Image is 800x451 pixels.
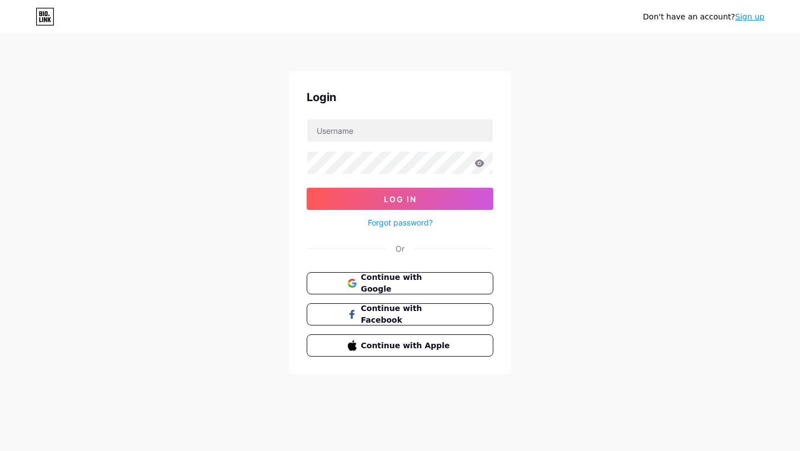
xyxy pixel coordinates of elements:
[307,303,493,325] button: Continue with Facebook
[307,334,493,357] button: Continue with Apple
[361,340,453,352] span: Continue with Apple
[307,272,493,294] button: Continue with Google
[643,11,764,23] div: Don't have an account?
[361,272,453,295] span: Continue with Google
[361,303,453,326] span: Continue with Facebook
[384,194,417,204] span: Log In
[307,89,493,106] div: Login
[307,188,493,210] button: Log In
[396,243,404,254] div: Or
[735,12,764,21] a: Sign up
[307,119,493,142] input: Username
[368,217,433,228] a: Forgot password?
